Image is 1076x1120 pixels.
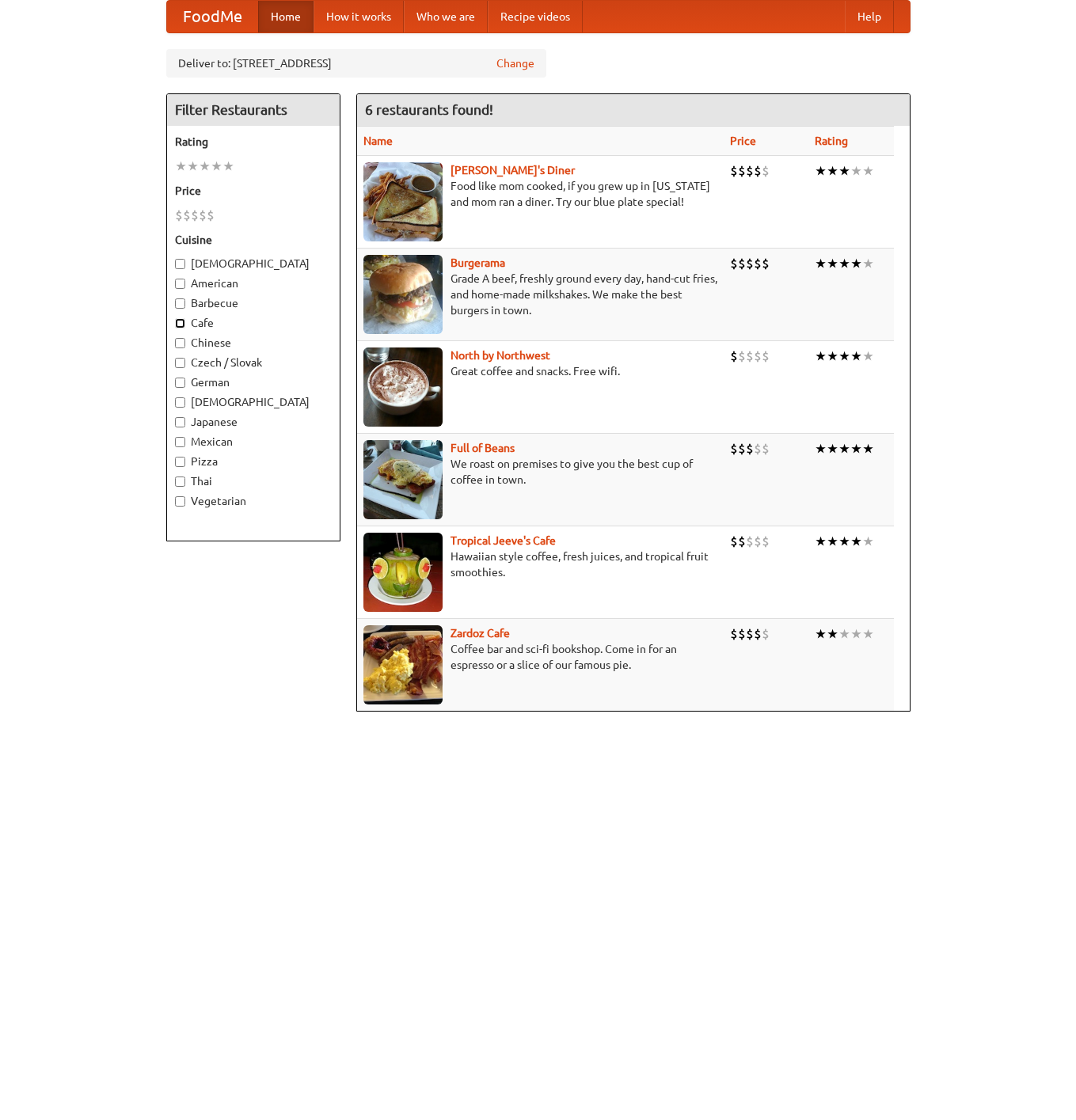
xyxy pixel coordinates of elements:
[175,259,185,269] input: [DEMOGRAPHIC_DATA]
[815,533,827,550] li: ★
[730,135,756,147] a: Price
[850,440,862,457] li: ★
[451,164,575,177] a: [PERSON_NAME]'s Diner
[167,1,258,32] a: FoodMe
[738,625,746,643] li: $
[496,55,534,71] a: Change
[175,414,332,430] label: Japanese
[175,434,332,450] label: Mexican
[488,1,583,32] a: Recipe videos
[754,625,762,643] li: $
[815,625,827,643] li: ★
[738,347,746,365] li: $
[827,347,838,365] li: ★
[754,347,762,365] li: $
[363,533,443,612] img: jeeves.jpg
[738,533,746,550] li: $
[746,533,754,550] li: $
[862,162,874,180] li: ★
[762,440,770,457] li: $
[199,158,211,175] li: ★
[762,533,770,550] li: $
[838,440,850,457] li: ★
[363,162,443,241] img: sallys.jpg
[850,347,862,365] li: ★
[175,355,332,370] label: Czech / Slovak
[815,162,827,180] li: ★
[363,625,443,704] img: zardoz.jpg
[175,279,185,289] input: American
[738,440,746,457] li: $
[730,440,738,457] li: $
[827,625,838,643] li: ★
[175,315,332,331] label: Cafe
[175,232,332,248] h5: Cuisine
[175,473,332,489] label: Thai
[850,255,862,272] li: ★
[258,1,314,32] a: Home
[827,533,838,550] li: ★
[746,162,754,180] li: $
[827,440,838,457] li: ★
[754,533,762,550] li: $
[175,335,332,351] label: Chinese
[175,295,332,311] label: Barbecue
[363,549,717,580] p: Hawaiian style coffee, fresh juices, and tropical fruit smoothies.
[827,255,838,272] li: ★
[166,49,546,78] div: Deliver to: [STREET_ADDRESS]
[762,162,770,180] li: $
[762,625,770,643] li: $
[175,207,183,224] li: $
[207,207,215,224] li: $
[175,437,185,447] input: Mexican
[175,275,332,291] label: American
[746,625,754,643] li: $
[850,162,862,180] li: ★
[862,440,874,457] li: ★
[175,496,185,507] input: Vegetarian
[730,625,738,643] li: $
[730,533,738,550] li: $
[175,183,332,199] h5: Price
[730,347,738,365] li: $
[175,454,332,469] label: Pizza
[175,298,185,309] input: Barbecue
[738,162,746,180] li: $
[862,255,874,272] li: ★
[815,135,848,147] a: Rating
[175,394,332,410] label: [DEMOGRAPHIC_DATA]
[730,255,738,272] li: $
[845,1,894,32] a: Help
[363,440,443,519] img: beans.jpg
[451,349,550,362] a: North by Northwest
[754,440,762,457] li: $
[762,347,770,365] li: $
[838,255,850,272] li: ★
[738,255,746,272] li: $
[746,255,754,272] li: $
[175,318,185,328] input: Cafe
[175,134,332,150] h5: Rating
[754,255,762,272] li: $
[211,158,222,175] li: ★
[191,207,199,224] li: $
[175,158,187,175] li: ★
[451,534,556,547] a: Tropical Jeeve's Cafe
[183,207,191,224] li: $
[838,347,850,365] li: ★
[363,271,717,318] p: Grade A beef, freshly ground every day, hand-cut fries, and home-made milkshakes. We make the bes...
[363,641,717,673] p: Coffee bar and sci-fi bookshop. Come in for an espresso or a slice of our famous pie.
[762,255,770,272] li: $
[451,442,515,454] a: Full of Beans
[451,627,510,640] a: Zardoz Cafe
[187,158,199,175] li: ★
[175,358,185,368] input: Czech / Slovak
[175,493,332,509] label: Vegetarian
[175,256,332,271] label: [DEMOGRAPHIC_DATA]
[175,476,185,487] input: Thai
[862,625,874,643] li: ★
[451,256,505,269] b: Burgerama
